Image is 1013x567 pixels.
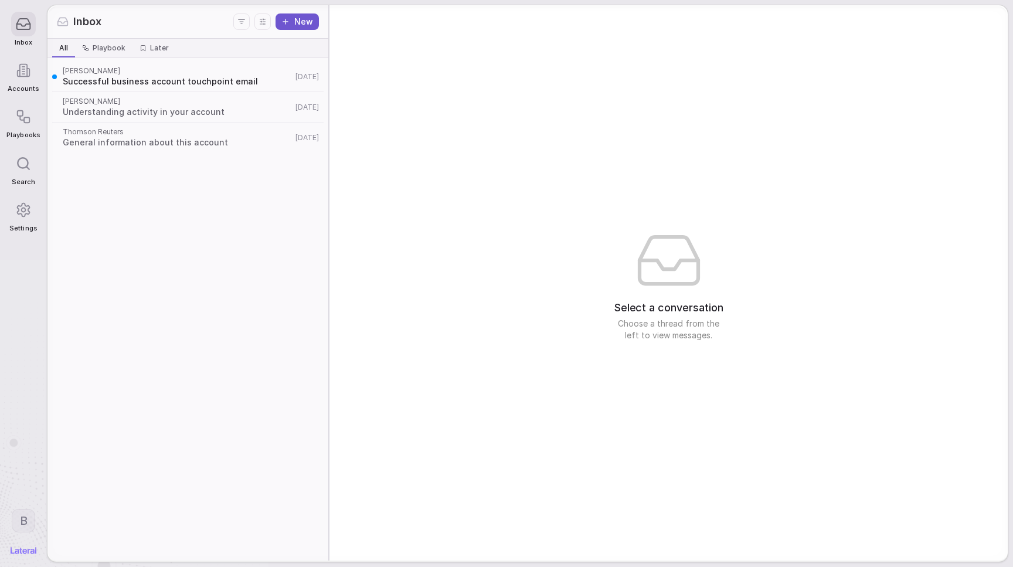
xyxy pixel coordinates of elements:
span: [PERSON_NAME] [63,66,292,76]
a: [PERSON_NAME]Understanding activity in your account[DATE] [50,92,326,123]
span: Thomson Reuters [63,127,292,137]
span: Playbooks [6,131,40,139]
span: [PERSON_NAME] [63,97,292,106]
a: Thomson ReutersGeneral information about this account[DATE] [50,123,326,153]
span: [DATE] [295,72,319,82]
span: Playbook [93,43,125,53]
span: All [59,43,68,53]
button: Filters [233,13,250,30]
span: Accounts [8,85,39,93]
span: [DATE] [295,103,319,112]
span: Later [150,43,169,53]
span: [DATE] [295,133,319,142]
button: New thread [276,13,319,30]
span: Inbox [15,39,32,46]
span: Successful business account touchpoint email [63,76,292,87]
span: Search [12,178,35,186]
a: Inbox [6,6,40,52]
span: Choose a thread from the left to view messages. [610,318,728,341]
span: Inbox [73,14,101,29]
a: Accounts [6,52,40,99]
span: Understanding activity in your account [63,106,292,118]
span: General information about this account [63,137,292,148]
button: Display settings [254,13,271,30]
span: B [20,513,28,528]
span: Select a conversation [614,300,723,315]
a: Playbooks [6,99,40,145]
a: Settings [6,192,40,238]
a: [PERSON_NAME]Successful business account touchpoint email[DATE] [50,62,326,92]
span: Settings [9,225,37,232]
img: Lateral [11,547,36,554]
